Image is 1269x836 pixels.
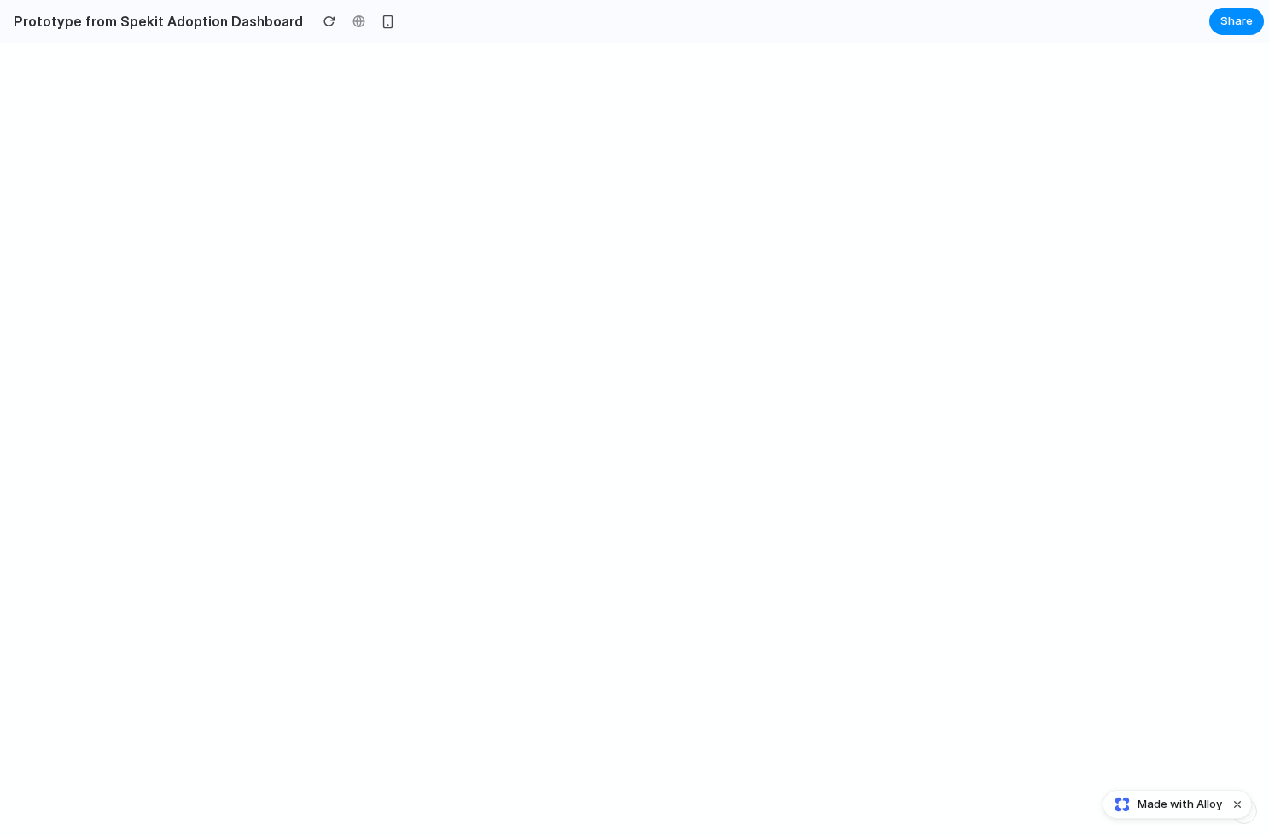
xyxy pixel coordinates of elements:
[1220,13,1253,30] span: Share
[1227,794,1248,815] button: Dismiss watermark
[1138,796,1222,813] span: Made with Alloy
[7,11,303,32] h2: Prototype from Spekit Adoption Dashboard
[1209,8,1264,35] button: Share
[1103,796,1224,813] a: Made with Alloy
